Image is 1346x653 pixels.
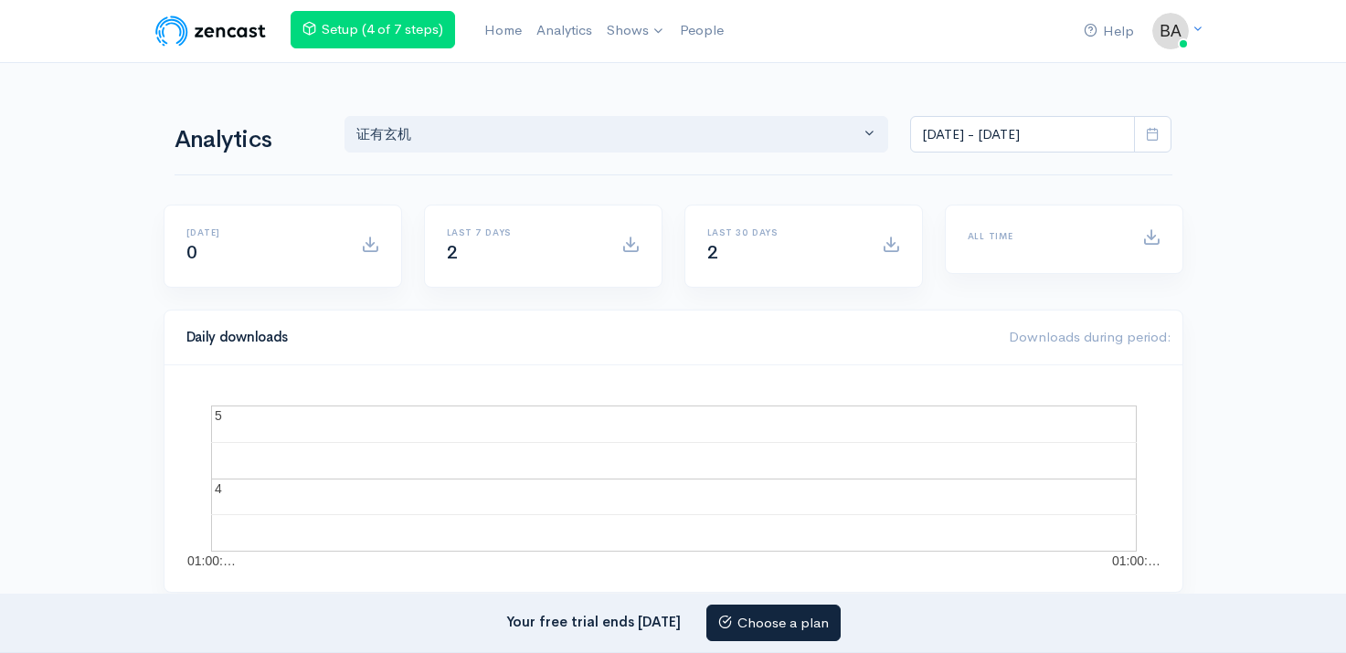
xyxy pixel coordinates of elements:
img: ... [1152,13,1189,49]
span: Downloads during period: [1009,328,1171,345]
span: 0 [186,241,197,264]
span: 2 [707,241,718,264]
h6: [DATE] [186,227,339,237]
text: 01:00:… [187,553,236,568]
span: 2 [447,241,458,264]
a: Help [1076,12,1141,51]
a: Shows [599,11,673,51]
img: ZenCast Logo [153,13,269,49]
iframe: gist-messenger-bubble-iframe [1284,591,1328,635]
button: 证有玄机 [344,116,889,153]
a: Home [477,11,529,50]
h6: Last 7 days [447,227,599,237]
text: 01:00:… [1112,553,1161,568]
h6: Last 30 days [707,227,860,237]
strong: Your free trial ends [DATE] [506,612,681,629]
input: analytics date range selector [910,116,1135,153]
div: 证有玄机 [356,124,861,145]
h4: Daily downloads [186,330,987,345]
svg: A chart. [186,387,1161,570]
text: 5 [215,408,222,423]
a: People [673,11,731,50]
a: Setup (4 of 7 steps) [291,11,455,48]
h6: All time [968,231,1120,241]
a: Choose a plan [706,605,841,642]
a: Analytics [529,11,599,50]
text: 4 [215,481,222,496]
h1: Analytics [175,127,323,153]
